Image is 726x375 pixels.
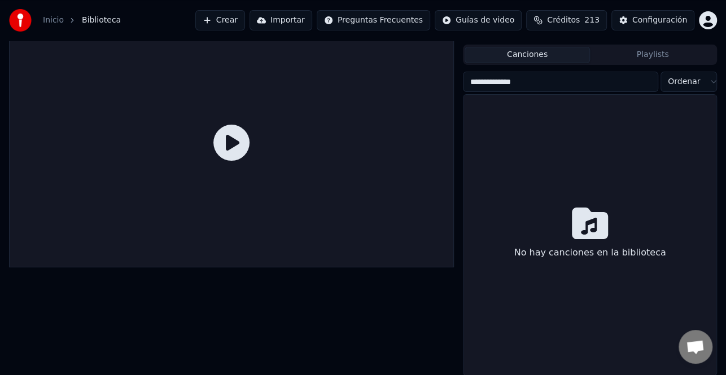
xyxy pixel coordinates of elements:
span: 213 [584,15,600,26]
button: Configuración [611,10,694,30]
img: youka [9,9,32,32]
button: Crear [195,10,245,30]
button: Créditos213 [526,10,607,30]
button: Importar [250,10,312,30]
button: Canciones [465,47,590,63]
div: Configuración [632,15,687,26]
a: Chat abierto [679,330,712,364]
nav: breadcrumb [43,15,121,26]
span: Ordenar [668,76,700,87]
a: Inicio [43,15,64,26]
span: Créditos [547,15,580,26]
button: Guías de video [435,10,522,30]
button: Preguntas Frecuentes [317,10,430,30]
button: Playlists [590,47,715,63]
div: No hay canciones en la biblioteca [509,241,670,264]
span: Biblioteca [82,15,121,26]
